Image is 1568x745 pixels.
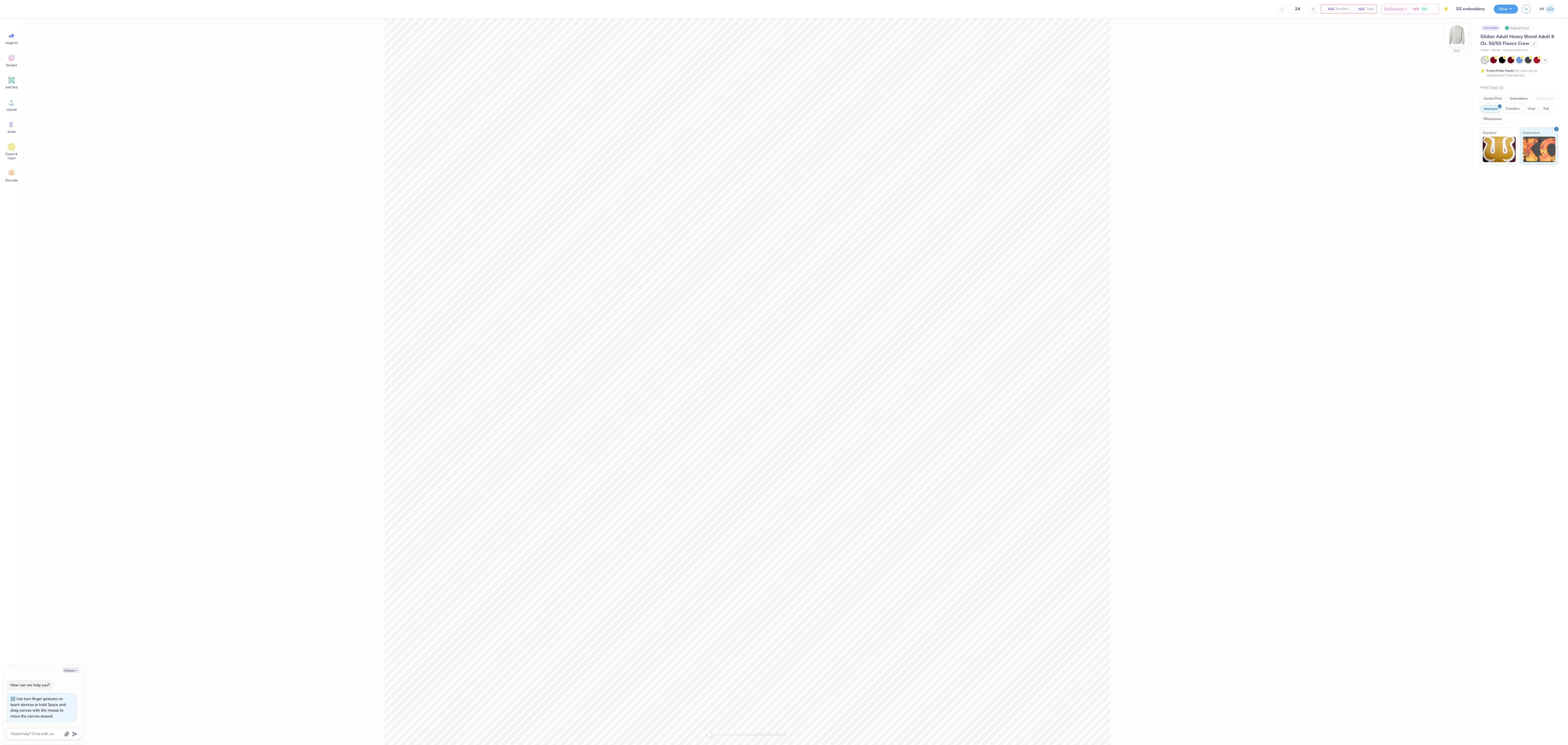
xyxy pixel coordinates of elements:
div: # 516348A [1480,25,1501,31]
span: Free [1422,7,1427,11]
span: Greek [8,130,16,134]
span: Gildan Adult Heavy Blend Adult 8 Oz. 50/50 Fleece Crew [1480,33,1554,46]
img: Standard [1483,137,1516,162]
div: Screen Print [1480,95,1505,103]
span: Decorate [5,178,18,182]
div: Embroidery [1507,95,1531,103]
input: Untitled Design [1452,4,1490,14]
span: Est. Delivery [1384,6,1404,12]
div: Vinyl [1524,105,1539,113]
div: Accessibility label [707,732,712,737]
span: Upload [6,107,17,112]
span: Minimum Order: 24 + [1503,48,1528,53]
span: Designs [6,63,17,67]
a: JM [1537,4,1558,14]
span: Sublimated [1523,130,1540,135]
span: Per Item [1336,6,1348,12]
span: Gildan [1480,48,1489,53]
button: Collapse [62,668,79,673]
span: N/A [1413,6,1419,12]
span: Image AI [6,41,18,45]
div: How can we help you? [10,682,50,688]
div: Back [1453,48,1460,53]
span: # G180 [1491,48,1500,53]
strong: Fresh Prints Flash: [1487,69,1514,73]
span: N/A [1354,6,1365,12]
img: Sublimated [1523,137,1556,162]
div: Transfers [1502,105,1523,113]
span: Standard [1483,130,1496,135]
button: Save [1494,5,1518,14]
span: Total [1366,6,1374,12]
div: Print Type [1480,85,1558,91]
div: Original Proof [1503,25,1532,31]
span: N/A [1324,6,1334,12]
img: Back [1447,25,1467,45]
div: Foil [1540,105,1552,113]
span: Add Text [5,85,18,89]
div: Rhinestones [1480,115,1505,123]
div: Digital Print [1533,95,1557,103]
span: JM [1539,6,1544,12]
div: Use two-finger gestures on touch devices or hold Space and drag canvas with the mouse to move the... [10,696,66,719]
span: Clipart & logos [3,152,20,160]
img: John Michael Binayas [1545,4,1555,14]
input: – – [1288,4,1307,14]
div: This color can be expedited for 5 day delivery. [1487,68,1549,78]
div: Applique [1480,105,1501,113]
